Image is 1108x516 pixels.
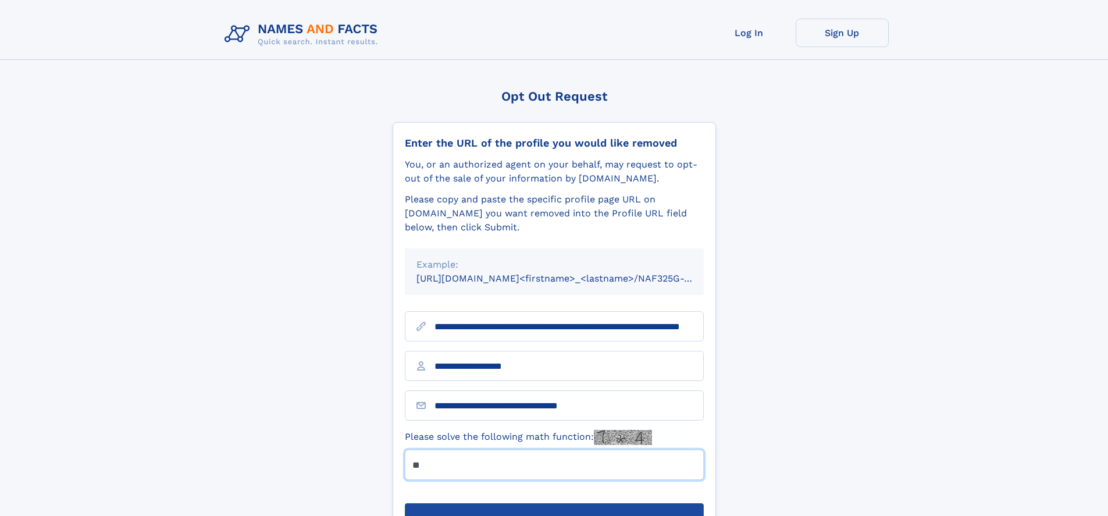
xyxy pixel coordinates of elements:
img: Logo Names and Facts [220,19,387,50]
div: Opt Out Request [393,89,716,104]
label: Please solve the following math function: [405,430,652,445]
a: Sign Up [796,19,889,47]
div: Please copy and paste the specific profile page URL on [DOMAIN_NAME] you want removed into the Pr... [405,193,704,234]
div: Enter the URL of the profile you would like removed [405,137,704,150]
div: Example: [416,258,692,272]
div: You, or an authorized agent on your behalf, may request to opt-out of the sale of your informatio... [405,158,704,186]
small: [URL][DOMAIN_NAME]<firstname>_<lastname>/NAF325G-xxxxxxxx [416,273,726,284]
a: Log In [703,19,796,47]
